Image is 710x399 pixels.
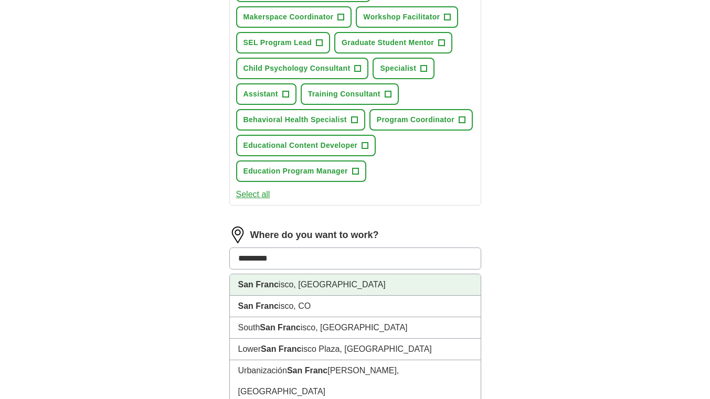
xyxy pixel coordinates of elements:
label: Where do you want to work? [250,228,379,242]
button: SEL Program Lead [236,32,331,53]
li: Lower isco Plaza, [GEOGRAPHIC_DATA] [230,339,481,360]
span: Child Psychology Consultant [243,63,351,74]
img: location.png [229,227,246,243]
button: Assistant [236,83,296,105]
strong: San Franc [261,344,301,353]
span: Education Program Manager [243,166,348,177]
button: Program Coordinator [369,109,473,131]
strong: San Franc [238,301,279,310]
span: Graduate Student Mentor [342,37,434,48]
button: Educational Content Developer [236,135,376,156]
button: Select all [236,188,270,201]
strong: San Franc [260,323,300,332]
button: Workshop Facilitator [356,6,458,28]
strong: San Franc [287,366,327,375]
strong: San Franc [238,280,279,289]
span: Assistant [243,89,278,100]
button: Makerspace Coordinator [236,6,352,28]
span: Workshop Facilitator [363,12,440,23]
span: Training Consultant [308,89,380,100]
span: Behavioral Health Specialist [243,114,347,125]
li: South isco, [GEOGRAPHIC_DATA] [230,317,481,339]
button: Behavioral Health Specialist [236,109,365,131]
li: isco, [GEOGRAPHIC_DATA] [230,274,481,296]
span: Program Coordinator [377,114,454,125]
span: Specialist [380,63,416,74]
span: Educational Content Developer [243,140,358,151]
button: Specialist [373,58,435,79]
li: isco, CO [230,296,481,317]
span: Makerspace Coordinator [243,12,334,23]
span: SEL Program Lead [243,37,312,48]
button: Training Consultant [301,83,399,105]
button: Education Program Manager [236,160,366,182]
button: Child Psychology Consultant [236,58,369,79]
button: Graduate Student Mentor [334,32,452,53]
